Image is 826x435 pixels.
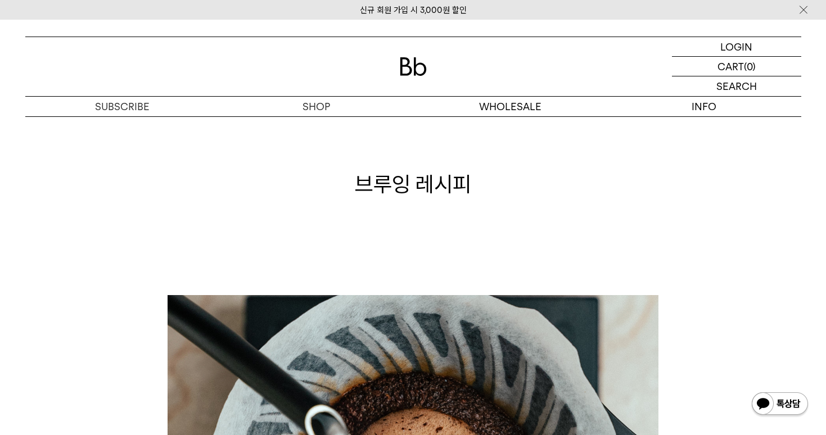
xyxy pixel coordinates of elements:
img: 카카오톡 채널 1:1 채팅 버튼 [751,391,809,418]
a: LOGIN [672,37,801,57]
p: CART [717,57,744,76]
p: INFO [607,97,801,116]
p: WHOLESALE [413,97,607,116]
a: CART (0) [672,57,801,76]
p: (0) [744,57,756,76]
p: LOGIN [720,37,752,56]
a: SUBSCRIBE [25,97,219,116]
img: 로고 [400,57,427,76]
a: 신규 회원 가입 시 3,000원 할인 [360,5,467,15]
p: SEARCH [716,76,757,96]
a: SHOP [219,97,413,116]
h1: 브루잉 레시피 [25,169,801,199]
